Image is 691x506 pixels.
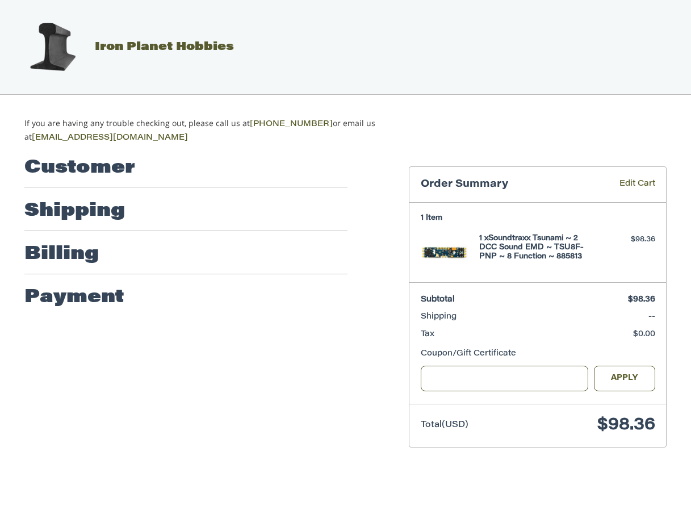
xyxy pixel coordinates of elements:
[32,134,188,142] a: [EMAIL_ADDRESS][DOMAIN_NAME]
[421,214,655,223] h3: 1 Item
[421,178,587,191] h3: Order Summary
[421,366,589,391] input: Gift Certificate or Coupon Code
[24,117,392,144] p: If you are having any trouble checking out, please call us at or email us at
[24,286,124,309] h2: Payment
[587,178,655,191] a: Edit Cart
[250,120,333,128] a: [PHONE_NUMBER]
[421,348,655,360] div: Coupon/Gift Certificate
[596,234,655,245] div: $98.36
[421,296,455,304] span: Subtotal
[95,41,234,53] span: Iron Planet Hobbies
[24,200,125,223] h2: Shipping
[648,313,655,321] span: --
[421,331,434,338] span: Tax
[421,421,468,429] span: Total (USD)
[597,417,655,434] span: $98.36
[24,243,99,266] h2: Billing
[421,313,457,321] span: Shipping
[24,19,81,76] img: Iron Planet Hobbies
[594,366,655,391] button: Apply
[12,41,234,53] a: Iron Planet Hobbies
[479,234,594,262] h4: 1 x Soundtraxx Tsunami ~ 2 DCC Sound EMD ~ TSU8F-PNP ~ 8 Function ~ 885813
[24,157,135,179] h2: Customer
[628,296,655,304] span: $98.36
[633,331,655,338] span: $0.00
